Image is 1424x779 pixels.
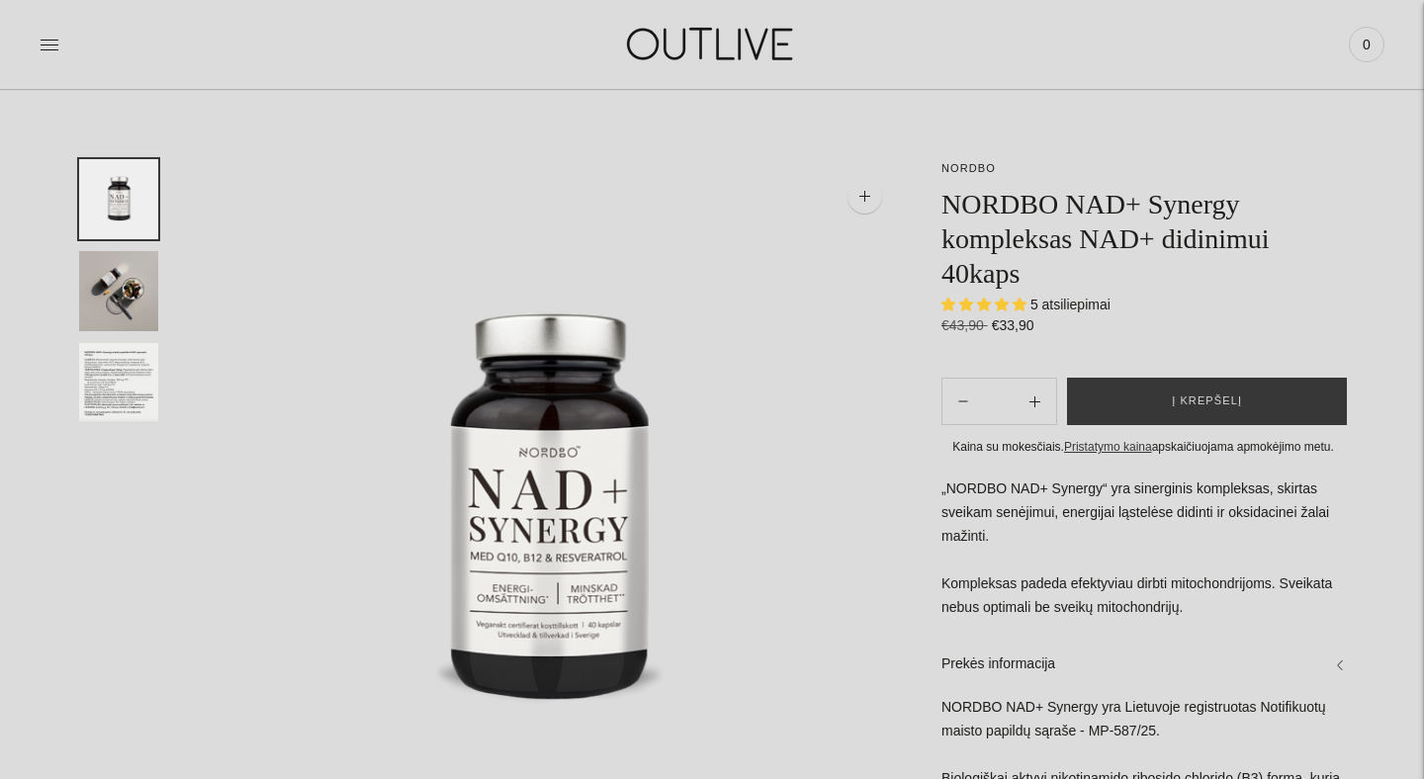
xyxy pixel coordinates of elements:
[79,343,158,423] button: Translation missing: en.general.accessibility.image_thumbail
[941,317,988,333] s: €43,90
[1014,378,1056,425] button: Subtract product quantity
[1353,31,1380,58] span: 0
[941,437,1345,458] div: Kaina su mokesčiais. apskaičiuojama apmokėjimo metu.
[941,187,1345,291] h1: NORDBO NAD+ Synergy kompleksas NAD+ didinimui 40kaps
[1067,378,1347,425] button: Į krepšelį
[992,317,1034,333] span: €33,90
[79,251,158,331] button: Translation missing: en.general.accessibility.image_thumbail
[588,10,836,78] img: OUTLIVE
[1030,297,1111,312] span: 5 atsiliepimai
[984,388,1014,416] input: Product quantity
[79,159,158,239] button: Translation missing: en.general.accessibility.image_thumbail
[941,633,1345,696] a: Prekės informacija
[1064,440,1152,454] a: Pristatymo kaina
[942,378,984,425] button: Add product quantity
[941,477,1345,620] p: „NORDBO NAD+ Synergy“ yra sinerginis kompleksas, skirtas sveikam senėjimui, energijai ląstelėse d...
[941,162,996,174] a: NORDBO
[1172,391,1242,411] span: Į krepšelį
[941,297,1030,312] span: 5.00 stars
[1349,23,1384,66] a: 0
